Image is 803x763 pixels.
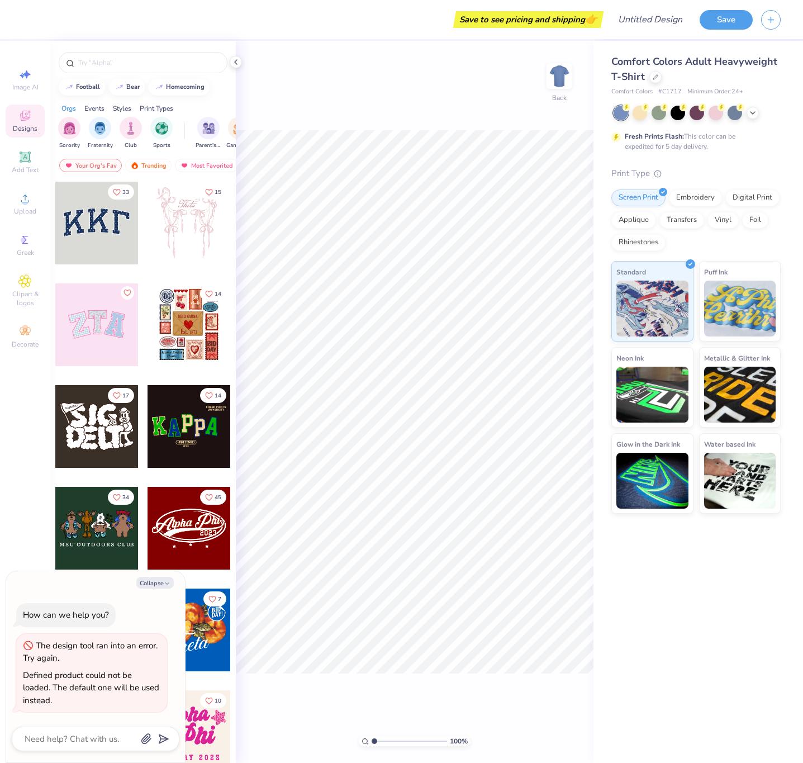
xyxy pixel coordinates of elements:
[704,266,728,278] span: Puff Ink
[175,159,238,172] div: Most Favorited
[122,495,129,500] span: 34
[88,117,113,150] div: filter for Fraternity
[456,11,601,28] div: Save to see pricing and shipping
[84,103,104,113] div: Events
[200,286,226,301] button: Like
[77,57,220,68] input: Try "Alpha"
[196,141,221,150] span: Parent's Weekend
[155,122,168,135] img: Sports Image
[63,122,76,135] img: Sorority Image
[585,12,597,26] span: 👉
[153,141,170,150] span: Sports
[94,122,106,135] img: Fraternity Image
[200,490,226,505] button: Like
[108,184,134,200] button: Like
[23,640,158,664] div: The design tool ran into an error. Try again.
[704,438,756,450] span: Water based Ink
[108,388,134,403] button: Like
[122,189,129,195] span: 33
[12,83,39,92] span: Image AI
[233,122,246,135] img: Game Day Image
[120,117,142,150] button: filter button
[548,65,571,87] img: Back
[669,189,722,206] div: Embroidery
[113,103,131,113] div: Styles
[200,388,226,403] button: Like
[616,438,680,450] span: Glow in the Dark Ink
[125,141,137,150] span: Club
[704,281,776,337] img: Puff Ink
[611,167,781,180] div: Print Type
[23,670,159,706] div: Defined product could not be loaded. The default one will be used instead.
[704,367,776,423] img: Metallic & Glitter Ink
[616,281,688,337] img: Standard
[215,189,221,195] span: 15
[64,162,73,169] img: most_fav.gif
[616,266,646,278] span: Standard
[704,352,770,364] span: Metallic & Glitter Ink
[226,117,252,150] button: filter button
[149,79,210,96] button: homecoming
[202,122,215,135] img: Parent's Weekend Image
[12,340,39,349] span: Decorate
[155,84,164,91] img: trend_line.gif
[625,131,762,151] div: This color can be expedited for 5 day delivery.
[616,367,688,423] img: Neon Ink
[218,596,221,602] span: 7
[215,393,221,399] span: 14
[136,577,174,589] button: Collapse
[625,132,684,141] strong: Fresh Prints Flash:
[687,87,743,97] span: Minimum Order: 24 +
[215,698,221,704] span: 10
[121,286,134,300] button: Like
[611,234,666,251] div: Rhinestones
[88,141,113,150] span: Fraternity
[125,122,137,135] img: Club Image
[659,212,704,229] div: Transfers
[14,207,36,216] span: Upload
[126,84,140,90] div: bear
[6,290,45,307] span: Clipart & logos
[115,84,124,91] img: trend_line.gif
[609,8,691,31] input: Untitled Design
[109,79,145,96] button: bear
[59,79,105,96] button: football
[704,453,776,509] img: Water based Ink
[108,490,134,505] button: Like
[76,84,100,90] div: football
[13,124,37,133] span: Designs
[180,162,189,169] img: most_fav.gif
[12,165,39,174] span: Add Text
[150,117,173,150] div: filter for Sports
[203,591,226,606] button: Like
[725,189,780,206] div: Digital Print
[59,159,122,172] div: Your Org's Fav
[61,103,76,113] div: Orgs
[88,117,113,150] button: filter button
[215,291,221,297] span: 14
[215,495,221,500] span: 45
[611,189,666,206] div: Screen Print
[707,212,739,229] div: Vinyl
[65,84,74,91] img: trend_line.gif
[700,10,753,30] button: Save
[616,453,688,509] img: Glow in the Dark Ink
[611,87,653,97] span: Comfort Colors
[130,162,139,169] img: trending.gif
[125,159,172,172] div: Trending
[196,117,221,150] div: filter for Parent's Weekend
[150,117,173,150] button: filter button
[450,736,468,746] span: 100 %
[616,352,644,364] span: Neon Ink
[23,609,109,620] div: How can we help you?
[17,248,34,257] span: Greek
[120,117,142,150] div: filter for Club
[166,84,205,90] div: homecoming
[226,141,252,150] span: Game Day
[58,117,80,150] div: filter for Sorority
[200,184,226,200] button: Like
[611,212,656,229] div: Applique
[742,212,768,229] div: Foil
[658,87,682,97] span: # C1717
[122,393,129,399] span: 17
